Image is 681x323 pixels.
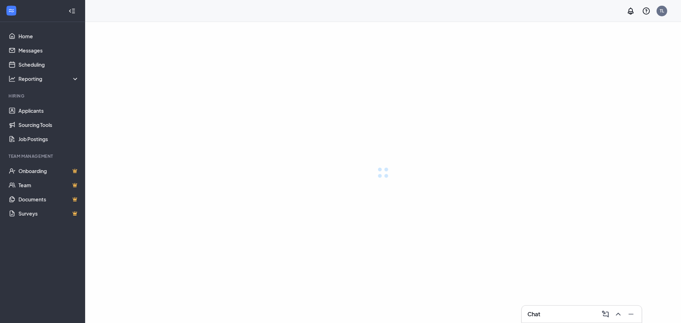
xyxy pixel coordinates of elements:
[627,310,635,318] svg: Minimize
[9,93,78,99] div: Hiring
[8,7,15,14] svg: WorkstreamLogo
[527,310,540,318] h3: Chat
[599,308,610,320] button: ComposeMessage
[18,118,79,132] a: Sourcing Tools
[614,310,622,318] svg: ChevronUp
[68,7,76,15] svg: Collapse
[642,7,650,15] svg: QuestionInfo
[18,104,79,118] a: Applicants
[18,43,79,57] a: Messages
[660,8,664,14] div: TL
[601,310,610,318] svg: ComposeMessage
[18,178,79,192] a: TeamCrown
[18,57,79,72] a: Scheduling
[612,308,623,320] button: ChevronUp
[18,132,79,146] a: Job Postings
[18,75,79,82] div: Reporting
[9,153,78,159] div: Team Management
[18,29,79,43] a: Home
[18,192,79,206] a: DocumentsCrown
[626,7,635,15] svg: Notifications
[9,75,16,82] svg: Analysis
[18,164,79,178] a: OnboardingCrown
[625,308,636,320] button: Minimize
[18,206,79,221] a: SurveysCrown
